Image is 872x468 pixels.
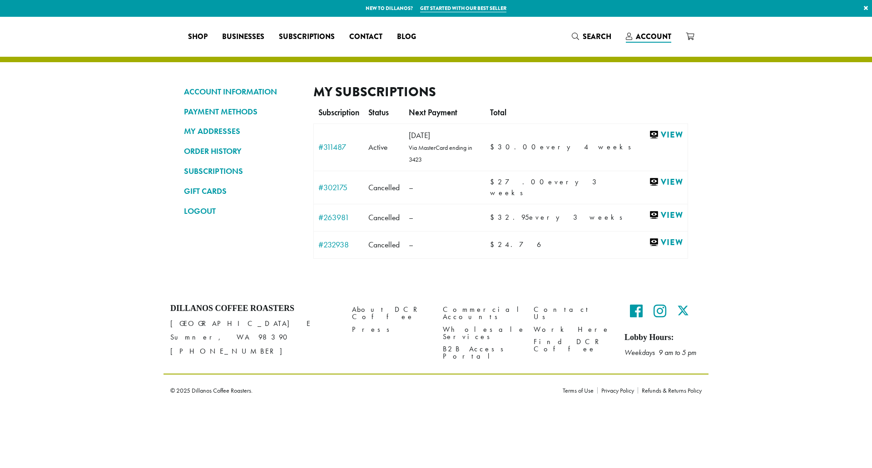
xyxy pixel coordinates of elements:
[649,177,683,188] a: View
[409,143,472,163] small: Via MasterCard ending in 3423
[565,29,619,44] a: Search
[364,171,404,204] td: Cancelled
[318,213,359,222] a: #263981
[649,129,683,141] a: View
[404,171,486,204] td: –
[349,31,382,43] span: Contact
[222,31,264,43] span: Businesses
[184,203,300,219] a: LOGOUT
[184,143,300,159] a: ORDER HISTORY
[534,335,611,355] a: Find DCR Coffee
[624,348,696,357] em: Weekdays 9 am to 5 pm
[352,304,429,323] a: About DCR Coffee
[490,177,498,187] span: $
[318,183,359,192] a: #302175
[597,387,638,394] a: Privacy Policy
[397,31,416,43] span: Blog
[490,240,554,249] span: 24.76
[486,171,644,204] td: every 3 weeks
[404,123,486,171] td: [DATE]
[409,108,457,118] span: Next Payment
[649,237,683,248] a: View
[490,212,498,222] span: $
[364,123,404,171] td: Active
[534,304,611,323] a: Contact Us
[563,387,597,394] a: Terms of Use
[188,31,208,43] span: Shop
[352,323,429,335] a: Press
[404,231,486,258] td: –
[279,31,335,43] span: Subscriptions
[313,84,688,100] h2: My Subscriptions
[649,210,683,221] a: View
[443,343,520,362] a: B2B Access Portal
[318,143,359,151] a: #311487
[624,333,702,343] h5: Lobby Hours:
[443,304,520,323] a: Commercial Accounts
[170,387,549,394] p: © 2025 Dillanos Coffee Roasters.
[184,84,300,99] a: ACCOUNT INFORMATION
[184,104,300,119] a: PAYMENT METHODS
[490,240,498,249] span: $
[364,204,404,231] td: Cancelled
[170,317,338,358] p: [GEOGRAPHIC_DATA] E Sumner, WA 98390 [PHONE_NUMBER]
[583,31,611,42] span: Search
[490,212,529,222] span: 32.95
[420,5,506,12] a: Get started with our best seller
[443,323,520,343] a: Wholesale Services
[368,108,389,118] span: Status
[490,142,540,152] span: 30.00
[364,231,404,258] td: Cancelled
[184,163,300,179] a: SUBSCRIPTIONS
[318,108,359,118] span: Subscription
[184,123,300,139] a: MY ADDRESSES
[486,123,644,171] td: every 4 weeks
[490,177,548,187] span: 27.00
[170,304,338,314] h4: Dillanos Coffee Roasters
[636,31,671,42] span: Account
[638,387,702,394] a: Refunds & Returns Policy
[184,183,300,199] a: GIFT CARDS
[534,323,611,335] a: Work Here
[490,142,498,152] span: $
[184,84,300,268] nav: Account pages
[404,204,486,231] td: –
[318,241,359,249] a: #232938
[490,108,506,118] span: Total
[181,30,215,44] a: Shop
[486,204,644,231] td: every 3 weeks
